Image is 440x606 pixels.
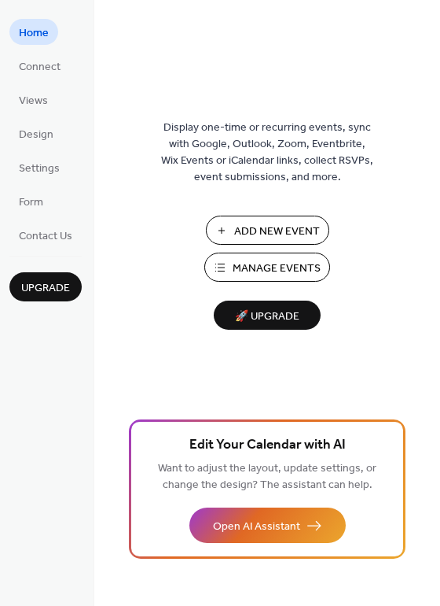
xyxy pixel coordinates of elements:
[9,222,82,248] a: Contact Us
[19,127,53,143] span: Design
[161,120,373,186] span: Display one-time or recurring events, sync with Google, Outlook, Zoom, Eventbrite, Wix Events or ...
[214,301,321,330] button: 🚀 Upgrade
[233,261,321,277] span: Manage Events
[189,508,346,543] button: Open AI Assistant
[19,59,60,76] span: Connect
[9,19,58,45] a: Home
[21,280,70,297] span: Upgrade
[9,53,70,79] a: Connect
[9,120,63,146] a: Design
[223,306,311,327] span: 🚀 Upgrade
[19,25,49,42] span: Home
[9,188,53,214] a: Form
[9,87,57,113] a: Views
[19,194,43,211] span: Form
[213,519,300,535] span: Open AI Assistant
[234,224,320,240] span: Add New Event
[158,458,376,496] span: Want to adjust the layout, update settings, or change the design? The assistant can help.
[9,272,82,301] button: Upgrade
[19,228,72,245] span: Contact Us
[189,434,346,456] span: Edit Your Calendar with AI
[19,93,48,109] span: Views
[9,154,69,180] a: Settings
[206,216,329,245] button: Add New Event
[19,161,60,177] span: Settings
[204,253,330,282] button: Manage Events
